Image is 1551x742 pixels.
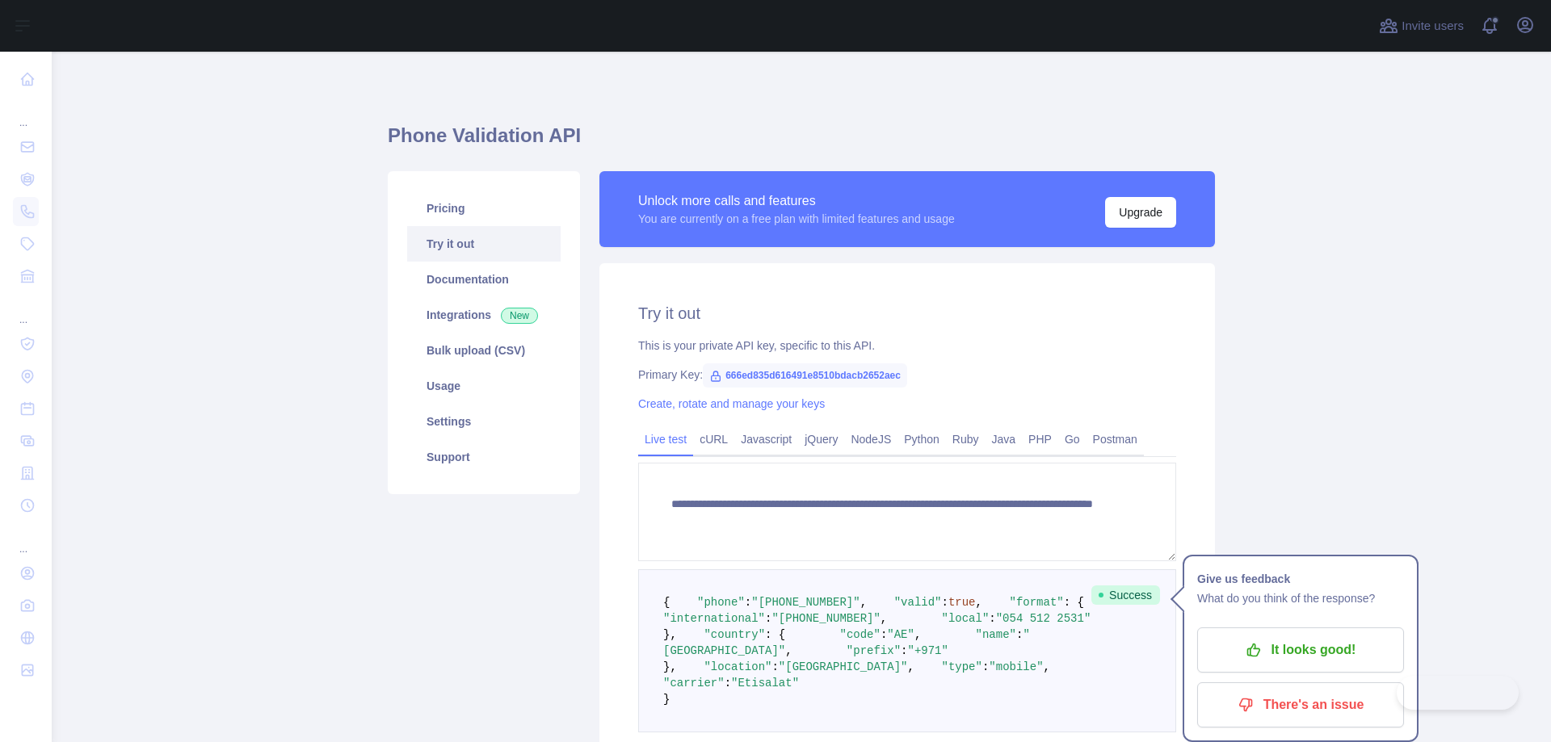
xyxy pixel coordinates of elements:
button: Invite users [1376,13,1467,39]
span: : [725,677,731,690]
div: ... [13,294,39,326]
span: : { [765,628,785,641]
a: Ruby [946,426,986,452]
span: New [501,308,538,324]
h1: Give us feedback [1197,569,1404,589]
a: Usage [407,368,561,404]
a: Live test [638,426,693,452]
span: "type" [942,660,982,673]
span: "country" [704,628,765,641]
span: : [745,596,751,609]
a: Settings [407,404,561,439]
span: "[GEOGRAPHIC_DATA]" [779,660,908,673]
span: "mobile" [989,660,1043,673]
div: You are currently on a free plan with limited features and usage [638,211,955,227]
span: "[PHONE_NUMBER]" [751,596,860,609]
span: "location" [704,660,771,673]
a: Bulk upload (CSV) [407,333,561,368]
span: "format" [1010,596,1064,609]
span: : [989,612,995,625]
span: "AE" [887,628,914,641]
span: , [881,612,887,625]
span: : [1016,628,1023,641]
span: , [976,596,982,609]
span: , [907,660,914,673]
span: Invite users [1402,17,1464,36]
span: 666ed835d616491e8510bdacb2652aec [703,363,907,388]
span: : [771,660,778,673]
a: Python [897,426,946,452]
span: , [1044,660,1050,673]
a: PHP [1022,426,1058,452]
span: "[PHONE_NUMBER]" [771,612,880,625]
span: : [765,612,771,625]
span: true [948,596,976,609]
span: , [914,628,921,641]
button: There's an issue [1197,682,1404,727]
span: "Etisalat" [731,677,799,690]
span: : [901,644,907,657]
span: "carrier" [663,677,725,690]
span: "prefix" [847,644,901,657]
a: cURL [693,426,734,452]
span: "local" [941,612,989,625]
p: There's an issue [1209,691,1392,719]
span: : { [1064,596,1084,609]
h1: Phone Validation API [388,123,1215,161]
span: "code" [839,628,880,641]
span: { [663,596,670,609]
a: Postman [1087,426,1144,452]
a: Javascript [734,426,798,452]
span: , [860,596,867,609]
a: Create, rotate and manage your keys [638,397,825,410]
span: "valid" [894,596,942,609]
span: : [982,660,989,673]
p: It looks good! [1209,636,1392,664]
div: ... [13,523,39,555]
a: Java [986,426,1023,452]
a: Pricing [407,191,561,226]
span: "054 512 2531" [996,612,1091,625]
a: Integrations New [407,297,561,333]
div: Primary Key: [638,367,1176,383]
span: Success [1091,585,1160,605]
span: : [941,596,948,609]
span: } [663,693,670,706]
span: , [785,644,792,657]
a: Documentation [407,262,561,297]
div: Unlock more calls and features [638,191,955,211]
div: This is your private API key, specific to this API. [638,337,1176,354]
h2: Try it out [638,302,1176,325]
a: Go [1058,426,1087,452]
span: "name" [976,628,1016,641]
span: "+971" [907,644,948,657]
iframe: Toggle Customer Support [1397,676,1519,710]
span: "phone" [697,596,745,609]
a: Try it out [407,226,561,262]
div: ... [13,97,39,129]
button: Upgrade [1105,197,1176,228]
span: }, [663,660,677,673]
a: Support [407,439,561,475]
span: }, [663,628,677,641]
span: : [881,628,887,641]
span: "international" [663,612,765,625]
p: What do you think of the response? [1197,589,1404,608]
a: NodeJS [844,426,897,452]
button: It looks good! [1197,627,1404,673]
a: jQuery [798,426,844,452]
